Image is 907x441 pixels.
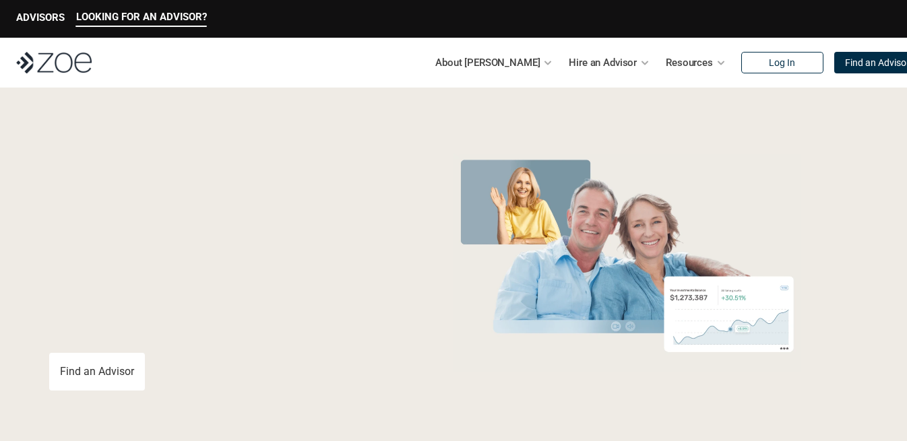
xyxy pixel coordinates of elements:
[569,53,637,73] p: Hire an Advisor
[49,194,321,291] span: with a Financial Advisor
[76,11,207,23] p: LOOKING FOR AN ADVISOR?
[49,149,349,201] span: Grow Your Wealth
[769,57,795,69] p: Log In
[741,52,823,73] a: Log In
[666,53,713,73] p: Resources
[440,380,814,388] em: The information in the visuals above is for illustrative purposes only and does not represent an ...
[60,365,134,378] p: Find an Advisor
[435,53,540,73] p: About [PERSON_NAME]
[49,353,145,391] a: Find an Advisor
[16,11,65,24] p: ADVISORS
[49,304,397,337] p: You deserve an advisor you can trust. [PERSON_NAME], hire, and invest with vetted, fiduciary, fin...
